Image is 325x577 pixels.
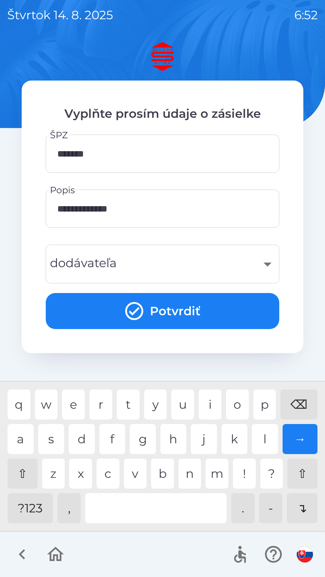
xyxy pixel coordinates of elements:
[50,129,68,142] label: ŠPZ
[22,42,303,71] img: Logo
[7,6,113,24] p: štvrtok 14. 8. 2025
[46,293,279,329] button: Potvrdiť
[294,6,318,24] p: 6:52
[50,184,75,197] label: Popis
[46,105,279,123] p: Vyplňte prosím údaje o zásielke
[297,546,313,563] img: sk flag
